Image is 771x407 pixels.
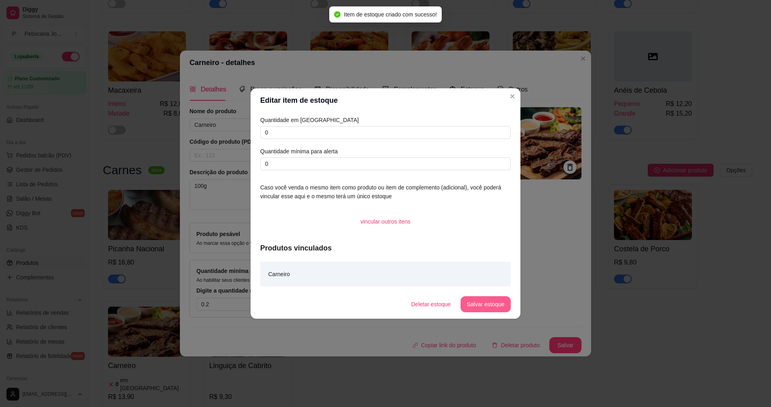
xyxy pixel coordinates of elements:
[405,296,457,312] button: Deletar estoque
[334,11,341,18] span: check-circle
[260,147,511,156] article: Quantidade mínima para alerta
[354,214,417,230] button: vincular outros itens
[260,242,511,254] article: Produtos vinculados
[251,88,520,112] header: Editar item de estoque
[506,90,519,103] button: Close
[260,183,511,201] article: Caso você venda o mesmo item como produto ou item de complemento (adicional), você poderá vincula...
[344,11,437,18] span: Item de estoque criado com sucesso!
[268,270,290,279] article: Carneiro
[461,296,511,312] button: Salvar estoque
[260,116,511,124] article: Quantidade em [GEOGRAPHIC_DATA]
